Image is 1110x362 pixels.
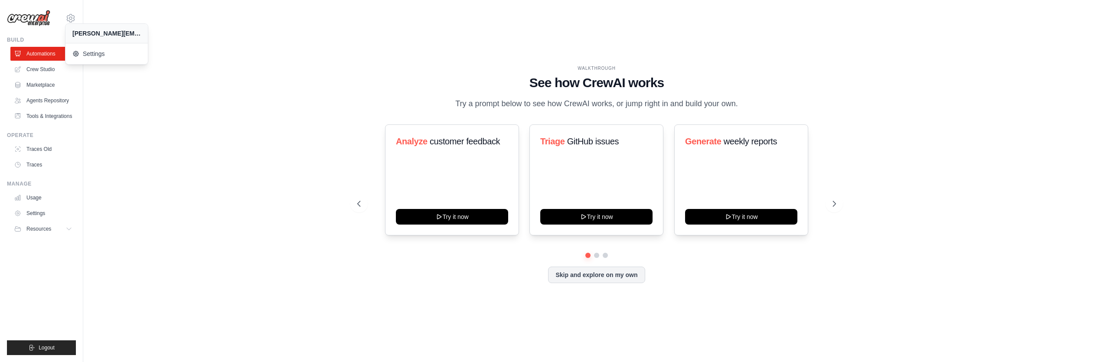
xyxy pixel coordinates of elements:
span: Resources [26,225,51,232]
button: Resources [10,222,76,236]
span: Analyze [396,137,428,146]
span: Settings [72,49,141,58]
div: [PERSON_NAME][EMAIL_ADDRESS][PERSON_NAME][DOMAIN_NAME] [72,29,141,38]
div: Operate [7,132,76,139]
span: GitHub issues [567,137,619,146]
a: Agents Repository [10,94,76,108]
span: Generate [685,137,721,146]
img: Logo [7,10,50,26]
span: weekly reports [723,137,777,146]
span: Triage [540,137,565,146]
button: Try it now [685,209,797,225]
p: Try a prompt below to see how CrewAI works, or jump right in and build your own. [451,98,742,110]
div: WALKTHROUGH [357,65,836,72]
div: Manage [7,180,76,187]
span: customer feedback [430,137,500,146]
a: Crew Studio [10,62,76,76]
a: Automations [10,47,76,61]
button: Logout [7,340,76,355]
a: Settings [10,206,76,220]
button: Try it now [396,209,508,225]
iframe: Chat Widget [1067,320,1110,362]
a: Usage [10,191,76,205]
a: Tools & Integrations [10,109,76,123]
h1: See how CrewAI works [357,75,836,91]
a: Traces [10,158,76,172]
button: Skip and explore on my own [548,267,645,283]
a: Settings [65,45,148,62]
button: Try it now [540,209,653,225]
a: Traces Old [10,142,76,156]
div: Build [7,36,76,43]
a: Marketplace [10,78,76,92]
span: Logout [39,344,55,351]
